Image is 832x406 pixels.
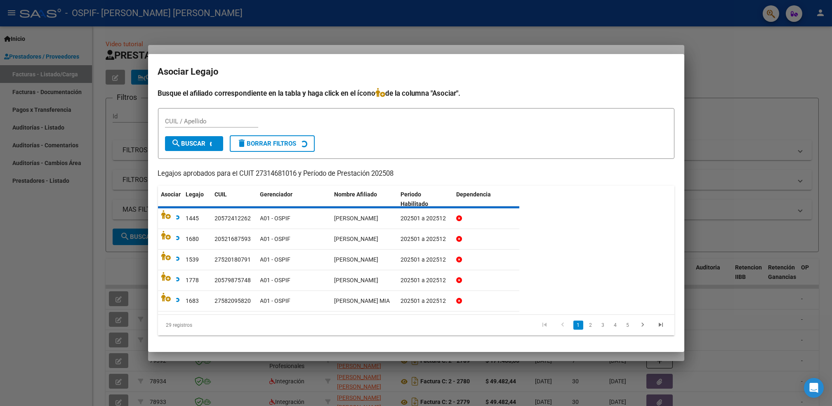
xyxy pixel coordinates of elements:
span: 1778 [186,277,199,283]
span: Dependencia [456,191,491,198]
datatable-header-cell: Dependencia [453,186,519,213]
span: Nombre Afiliado [335,191,377,198]
span: FRUTOS VILLARREAL ESTEFANO NICOLAS [335,236,379,242]
div: 20579875748 [215,276,251,285]
mat-icon: delete [237,138,247,148]
a: 2 [586,321,596,330]
div: 29 registros [158,315,260,335]
li: page 3 [597,318,609,332]
div: Open Intercom Messenger [804,378,824,398]
span: A01 - OSPIF [260,236,291,242]
div: 202501 a 202512 [401,296,450,306]
a: 3 [598,321,608,330]
div: 20521687593 [215,234,251,244]
span: RUIZ BRISA AYMARA [335,256,379,263]
span: CARO MILTON ALESSIO [335,215,379,222]
datatable-header-cell: Nombre Afiliado [331,186,398,213]
a: go to first page [537,321,553,330]
span: CUIL [215,191,227,198]
span: Gerenciador [260,191,293,198]
span: PEREYRA ROMAN NATANAEL [335,277,379,283]
li: page 2 [585,318,597,332]
span: Legajo [186,191,204,198]
span: Buscar [172,140,206,147]
span: A01 - OSPIF [260,277,291,283]
h4: Busque el afiliado correspondiente en la tabla y haga click en el ícono de la columna "Asociar". [158,88,674,99]
datatable-header-cell: CUIL [212,186,257,213]
div: 202501 a 202512 [401,255,450,264]
div: 27520180791 [215,255,251,264]
a: 1 [573,321,583,330]
datatable-header-cell: Asociar [158,186,183,213]
button: Borrar Filtros [230,135,315,152]
span: Borrar Filtros [237,140,297,147]
div: 202501 a 202512 [401,234,450,244]
button: Buscar [165,136,223,151]
mat-icon: search [172,138,181,148]
span: 1680 [186,236,199,242]
p: Legajos aprobados para el CUIT 27314681016 y Período de Prestación 202508 [158,169,674,179]
datatable-header-cell: Periodo Habilitado [397,186,453,213]
a: 4 [610,321,620,330]
datatable-header-cell: Gerenciador [257,186,331,213]
a: go to last page [653,321,669,330]
span: GIMENEZ LABAT FRANCHESCA MIA [335,297,390,304]
a: go to previous page [555,321,571,330]
a: go to next page [635,321,651,330]
span: A01 - OSPIF [260,215,291,222]
span: 1445 [186,215,199,222]
li: page 4 [609,318,622,332]
li: page 1 [572,318,585,332]
span: Asociar [161,191,181,198]
span: 1539 [186,256,199,263]
span: A01 - OSPIF [260,297,291,304]
div: 202501 a 202512 [401,214,450,223]
span: A01 - OSPIF [260,256,291,263]
div: 20572412262 [215,214,251,223]
div: 202501 a 202512 [401,276,450,285]
span: 1683 [186,297,199,304]
h2: Asociar Legajo [158,64,674,80]
a: 5 [623,321,633,330]
div: 27582095820 [215,296,251,306]
li: page 5 [622,318,634,332]
datatable-header-cell: Legajo [183,186,212,213]
span: Periodo Habilitado [401,191,428,207]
